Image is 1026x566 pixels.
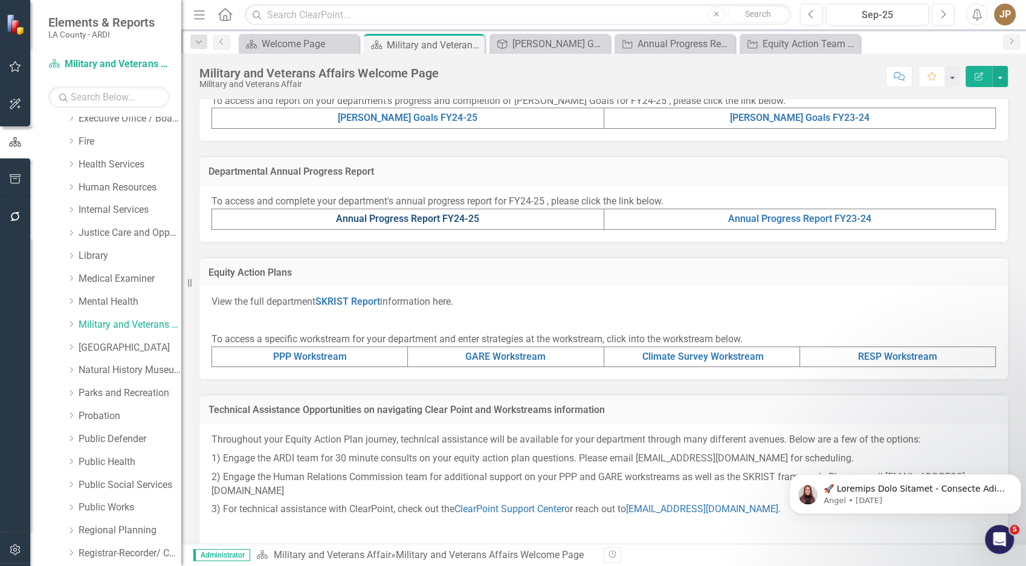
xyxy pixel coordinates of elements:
a: [PERSON_NAME] Goals FY23-24 [730,112,870,123]
span: 5 [1010,525,1019,535]
a: Annual Progress Report FY24-25 [336,213,479,224]
a: Annual Progress Report FY23-24 [728,213,871,224]
div: [PERSON_NAME] Goals FY24-25 [512,36,607,51]
p: 1) Engage the ARDI team for 30 minute consults on your equity action plan questions. Please email... [211,449,996,468]
input: Search ClearPoint... [245,4,791,25]
p: To access and complete your department's annual progress report for FY24-25 , please click the li... [211,195,996,209]
a: Public Works [79,501,181,515]
a: Public Social Services [79,478,181,492]
p: Message from Angel, sent 1w ago [39,47,222,57]
a: Human Resources [79,181,181,195]
a: Parks and Recreation [79,386,181,400]
p: To access a specific workstream for your department and enter strategies at the workstream, click... [211,330,996,346]
a: Fire [79,135,181,149]
a: Annual Progress Report FY24-25 [618,36,732,51]
a: [PERSON_NAME] Goals FY24-25 [338,112,477,123]
a: RESP Workstream [858,351,937,362]
img: ClearPoint Strategy [6,13,27,34]
a: Military and Veterans Affair [79,318,181,332]
span: Administrator [193,549,250,561]
a: Health Services [79,158,181,172]
a: Public Defender [79,432,181,446]
iframe: Intercom live chat [985,525,1014,554]
button: Search [728,6,788,23]
a: Climate Survey Workstream [642,351,764,362]
a: ClearPoint Support Center [454,503,564,515]
a: SKRIST Report [315,296,380,307]
a: Medical Examiner [79,272,181,286]
a: [PERSON_NAME] Goals FY24-25 [492,36,607,51]
a: Library [79,249,181,263]
button: JP [994,4,1016,25]
div: Equity Action Team Form [763,36,857,51]
p: View the full department information here. [211,295,996,311]
a: Equity Action Team Form [743,36,857,51]
a: GARE Workstream [465,351,546,362]
p: 2) Engage the Human Relations Commission team for additional support on your PPP and GARE workstr... [211,468,996,501]
a: PPP Workstream [273,351,347,362]
a: Military and Veterans Affair [48,57,169,71]
div: Military and Veterans Affairs Welcome Page [199,67,439,80]
div: Sep-25 [830,8,924,22]
button: Sep-25 [826,4,929,25]
iframe: Intercom notifications message [784,449,1026,533]
a: Public Health [79,455,181,469]
a: Registrar-Recorder/ County Clerk [79,547,181,561]
a: Justice Care and Opportunity [79,226,181,240]
p: 3) For technical assistance with ClearPoint, check out the or reach out to [211,500,996,519]
h3: Departmental Annual Progress Report [208,166,999,177]
p: Throughout your Equity Action Plan journey, technical assistance will be available for your depar... [211,433,996,449]
a: Regional Planning [79,524,181,538]
span: 🚀 Loremips Dolo Sitamet - Consecte Adip Elitsed do Eiusm! Te Incid, Utlabor et DolorEmagn'a Enim ... [39,35,221,550]
span: Elements & Reports [48,15,155,30]
a: [GEOGRAPHIC_DATA] [79,341,181,355]
p: To access and report on your department's progress and completion of [PERSON_NAME] Goals for FY24... [211,94,996,108]
a: Probation [79,409,181,423]
input: Search Below... [48,86,169,108]
span: Search [745,9,771,19]
div: Military and Veterans Affairs Welcome Page [395,549,583,561]
div: Annual Progress Report FY24-25 [637,36,732,51]
div: » [256,548,595,562]
a: Mental Health [79,295,181,309]
a: Welcome Page [242,36,356,51]
a: Internal Services [79,203,181,217]
div: Military and Veterans Affairs Welcome Page [387,37,482,53]
a: Military and Veterans Affair [273,549,390,561]
h3: Equity Action Plans [208,267,999,278]
a: [EMAIL_ADDRESS][DOMAIN_NAME]. [626,503,781,515]
h3: Technical Assistance Opportunities on navigating Clear Point and Workstreams information [208,405,999,415]
small: LA County - ARDI [48,30,155,39]
a: Natural History Museum [79,363,181,377]
div: Welcome Page [262,36,356,51]
a: Executive Office / Board of Supervisors [79,112,181,126]
div: Military and Veterans Affair [199,80,439,89]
